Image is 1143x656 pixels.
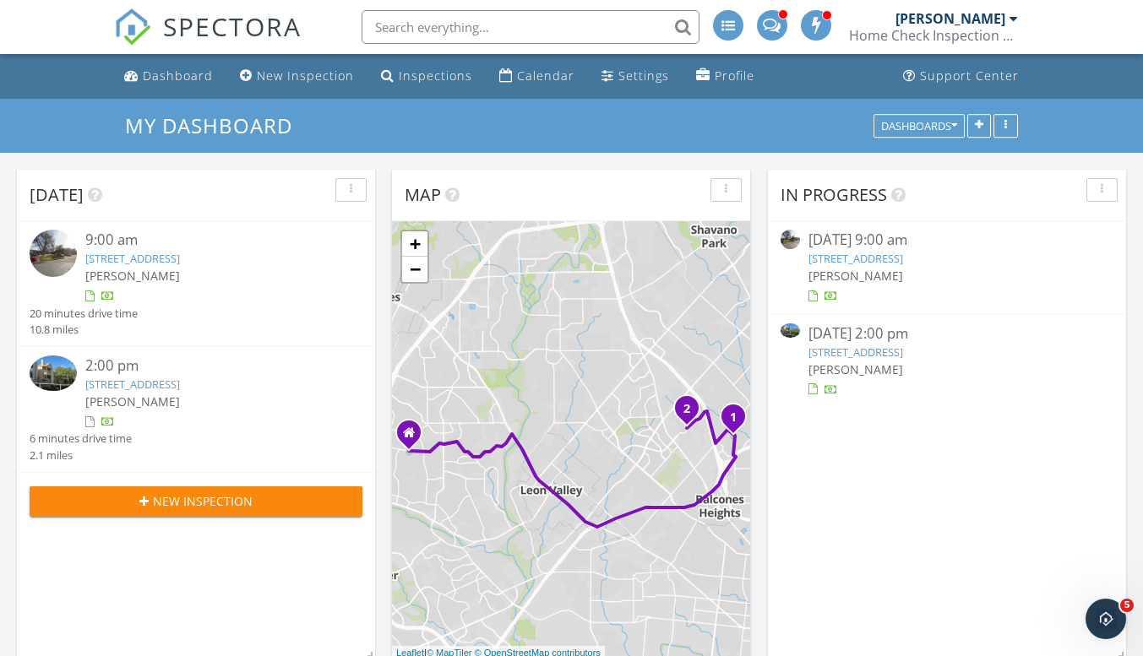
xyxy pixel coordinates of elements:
div: 6 minutes drive time [30,431,132,447]
a: [STREET_ADDRESS] [85,251,180,266]
a: Support Center [896,61,1026,92]
a: New Inspection [233,61,361,92]
div: [PERSON_NAME] [895,10,1005,27]
button: Dashboards [874,114,965,138]
input: Search everything... [362,10,699,44]
a: Calendar [493,61,581,92]
div: 3106 Woodcliffe St, San Antonio, TX 78230 [733,416,743,426]
span: [PERSON_NAME] [85,393,180,409]
span: 5 [1120,599,1134,612]
img: 9572884%2Fcover_photos%2FUygxRkZhboNwmeBonYnw%2Fsmall.jpg [30,355,77,391]
a: [DATE] 2:00 pm [STREET_ADDRESS] [PERSON_NAME] [781,323,1113,398]
span: New Inspection [153,492,253,510]
a: Inspections [374,61,479,92]
a: SPECTORA [114,23,302,58]
img: The Best Home Inspection Software - Spectora [114,8,151,46]
div: Dashboards [881,120,957,132]
a: Dashboard [117,61,220,92]
span: In Progress [781,183,887,206]
iframe: Intercom live chat [1086,599,1126,639]
i: 2 [683,404,690,415]
a: [STREET_ADDRESS] [808,344,903,360]
div: [DATE] 9:00 am [808,230,1086,251]
div: 2:00 pm [85,355,335,377]
div: 9654 Dover Ridge, San Antonio TX 78250 [409,432,419,442]
div: Profile [715,68,754,84]
div: Dashboard [143,68,213,84]
a: [STREET_ADDRESS] [808,251,903,266]
div: 2.1 miles [30,447,132,464]
div: 10.8 miles [30,322,138,338]
img: streetview [781,230,800,249]
div: Home Check Inspection Group [849,27,1018,44]
a: 9:00 am [STREET_ADDRESS] [PERSON_NAME] 20 minutes drive time 10.8 miles [30,230,362,338]
span: [PERSON_NAME] [808,268,903,284]
div: Support Center [920,68,1019,84]
div: Settings [618,68,669,84]
img: streetview [30,230,77,277]
div: Calendar [517,68,574,84]
div: Inspections [399,68,472,84]
div: 4119 Medical Dr D101, San Antonio, TX 78229 [687,408,697,418]
span: [DATE] [30,183,84,206]
span: [PERSON_NAME] [808,361,903,377]
a: [STREET_ADDRESS] [85,377,180,392]
div: 20 minutes drive time [30,306,138,322]
span: SPECTORA [163,8,302,44]
a: [DATE] 9:00 am [STREET_ADDRESS] [PERSON_NAME] [781,230,1113,305]
button: New Inspection [30,486,362,517]
a: Profile [689,61,761,92]
span: Map [405,183,441,206]
a: Zoom in [402,231,427,257]
span: [PERSON_NAME] [85,268,180,284]
a: 2:00 pm [STREET_ADDRESS] [PERSON_NAME] 6 minutes drive time 2.1 miles [30,355,362,464]
div: 9:00 am [85,230,335,251]
a: Settings [595,61,676,92]
div: New Inspection [257,68,354,84]
img: 9572884%2Fcover_photos%2FUygxRkZhboNwmeBonYnw%2Fsmall.jpg [781,323,800,338]
i: 1 [730,412,737,424]
a: My Dashboard [125,111,307,139]
a: Zoom out [402,257,427,282]
div: [DATE] 2:00 pm [808,323,1086,344]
